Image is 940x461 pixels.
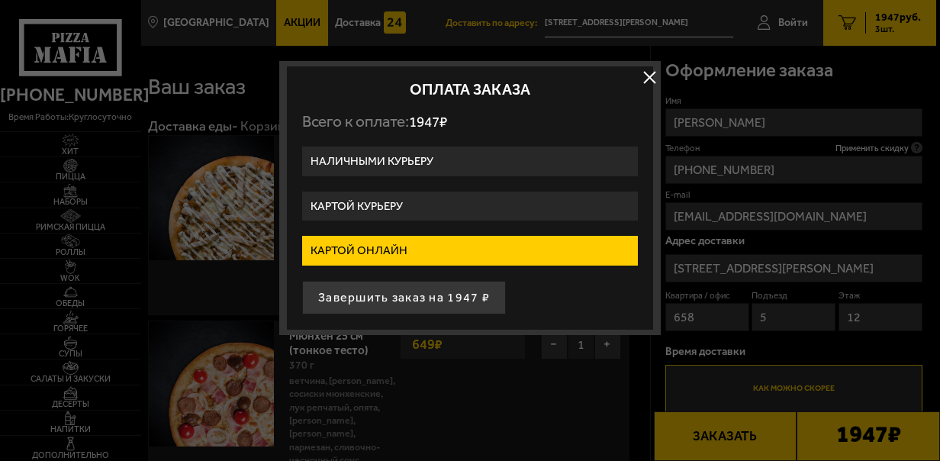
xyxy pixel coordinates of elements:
button: Завершить заказ на 1947 ₽ [302,281,506,314]
label: Наличными курьеру [302,147,638,176]
span: 1947 ₽ [409,113,447,131]
h2: Оплата заказа [302,82,638,97]
label: Картой онлайн [302,236,638,266]
p: Всего к оплате: [302,112,638,131]
label: Картой курьеру [302,192,638,221]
